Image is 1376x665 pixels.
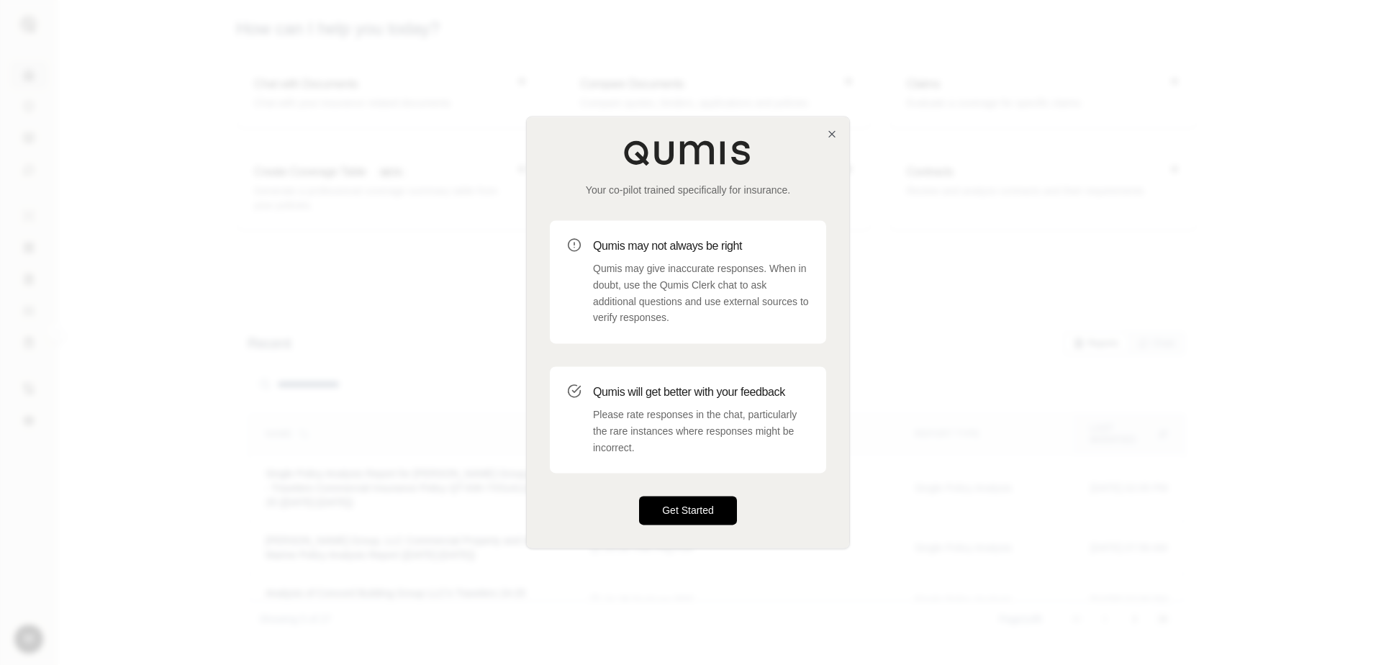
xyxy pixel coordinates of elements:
[593,237,809,255] h3: Qumis may not always be right
[550,183,826,197] p: Your co-pilot trained specifically for insurance.
[639,497,737,525] button: Get Started
[623,140,753,166] img: Qumis Logo
[593,261,809,326] p: Qumis may give inaccurate responses. When in doubt, use the Qumis Clerk chat to ask additional qu...
[593,407,809,456] p: Please rate responses in the chat, particularly the rare instances where responses might be incor...
[593,384,809,401] h3: Qumis will get better with your feedback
